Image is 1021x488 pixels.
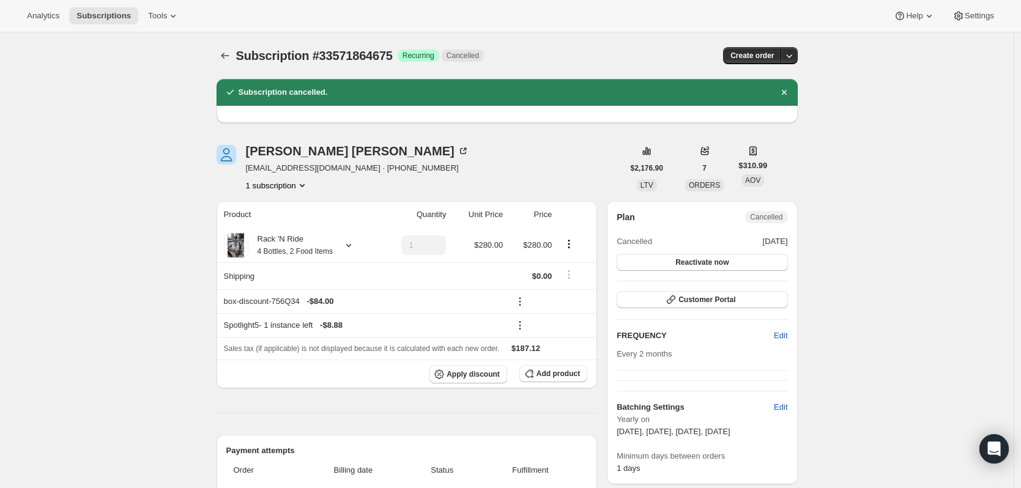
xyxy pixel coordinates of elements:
[217,47,234,64] button: Subscriptions
[379,201,450,228] th: Quantity
[481,464,580,476] span: Fulfillment
[979,434,1009,464] div: Open Intercom Messenger
[689,181,720,190] span: ORDERS
[239,86,328,98] h2: Subscription cancelled.
[20,7,67,24] button: Analytics
[617,401,774,413] h6: Batching Settings
[450,201,507,228] th: Unit Price
[536,369,580,379] span: Add product
[617,450,787,462] span: Minimum days between orders
[750,212,782,222] span: Cancelled
[617,427,730,436] span: [DATE], [DATE], [DATE], [DATE]
[559,237,579,251] button: Product actions
[246,145,469,157] div: [PERSON_NAME] [PERSON_NAME]
[695,160,714,177] button: 7
[776,84,793,101] button: Dismiss notification
[623,160,670,177] button: $2,176.90
[511,344,540,353] span: $187.12
[730,51,774,61] span: Create order
[617,235,652,248] span: Cancelled
[617,464,640,473] span: 1 days
[246,162,469,174] span: [EMAIL_ADDRESS][DOMAIN_NAME] · [PHONE_NUMBER]
[763,235,788,248] span: [DATE]
[523,240,552,250] span: $280.00
[617,291,787,308] button: Customer Portal
[217,145,236,165] span: Donald Buxton
[141,7,187,24] button: Tools
[447,51,479,61] span: Cancelled
[723,47,781,64] button: Create order
[678,295,735,305] span: Customer Portal
[224,295,503,308] div: box-discount-756Q34
[447,369,500,379] span: Apply discount
[767,397,795,417] button: Edit
[507,201,555,228] th: Price
[774,330,787,342] span: Edit
[631,163,663,173] span: $2,176.90
[675,257,729,267] span: Reactivate now
[532,272,552,281] span: $0.00
[617,211,635,223] h2: Plan
[236,49,393,62] span: Subscription #33571864675
[640,181,653,190] span: LTV
[559,268,579,281] button: Shipping actions
[306,295,333,308] span: - $84.00
[886,7,942,24] button: Help
[76,11,131,21] span: Subscriptions
[617,330,774,342] h2: FREQUENCY
[411,464,473,476] span: Status
[258,247,333,256] small: 4 Bottles, 2 Food Items
[224,344,500,353] span: Sales tax (if applicable) is not displayed because it is calculated with each new order.
[738,160,767,172] span: $310.99
[945,7,1001,24] button: Settings
[148,11,167,21] span: Tools
[617,413,787,426] span: Yearly on
[217,201,380,228] th: Product
[429,365,507,383] button: Apply discount
[217,262,380,289] th: Shipping
[224,319,503,331] div: Spotlight5 - 1 instance left
[617,349,672,358] span: Every 2 months
[519,365,587,382] button: Add product
[474,240,503,250] span: $280.00
[320,319,343,331] span: - $8.88
[226,445,588,457] h2: Payment attempts
[702,163,707,173] span: 7
[906,11,923,21] span: Help
[774,401,787,413] span: Edit
[745,176,760,185] span: AOV
[248,233,333,257] div: Rack 'N Ride
[965,11,994,21] span: Settings
[27,11,59,21] span: Analytics
[767,326,795,346] button: Edit
[303,464,404,476] span: Billing date
[226,457,300,484] th: Order
[246,179,308,191] button: Product actions
[69,7,138,24] button: Subscriptions
[617,254,787,271] button: Reactivate now
[403,51,434,61] span: Recurring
